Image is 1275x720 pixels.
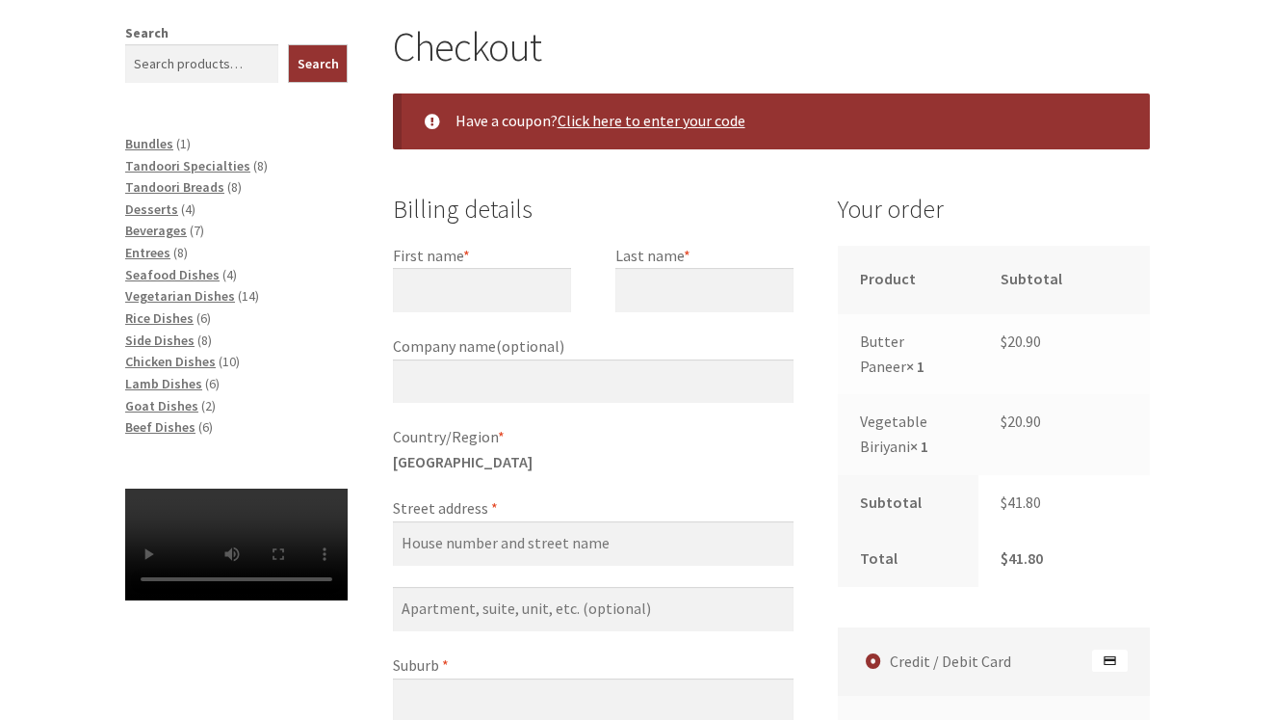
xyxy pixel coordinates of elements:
span: 10 [222,353,236,370]
span: 7 [194,222,200,239]
input: House number and street name [393,521,794,566]
label: Suburb [393,653,794,679]
span: 1 [180,135,187,152]
th: Product [838,246,978,314]
a: Tandoori Specialties [125,157,250,174]
input: Apartment, suite, unit, etc. (optional) [393,587,794,631]
label: Last name [615,244,794,269]
h3: Your order [838,190,1150,246]
a: Enter your coupon code [558,111,745,130]
span: 8 [177,244,184,261]
label: Company name [393,334,794,360]
input: Search products… [125,44,278,83]
td: Butter Paneer [838,314,978,395]
span: (optional) [496,336,564,356]
bdi: 20.90 [1001,332,1041,351]
a: Desserts [125,200,178,218]
h1: Checkout [393,22,1150,71]
div: Have a coupon? [393,93,1150,149]
a: Seafood Dishes [125,266,220,283]
span: $ [1001,548,1008,568]
span: 6 [200,309,207,327]
a: Beef Dishes [125,418,195,436]
span: 14 [242,287,255,305]
a: Bundles [125,135,173,152]
strong: × 1 [906,357,924,376]
button: Search [288,44,349,83]
span: 4 [226,266,233,283]
a: Rice Dishes [125,309,194,327]
a: Beverages [125,222,187,239]
label: Country/Region [393,425,794,450]
strong: × 1 [910,437,928,456]
bdi: 20.90 [1001,412,1041,431]
label: Credit / Debit Card [844,627,1150,696]
label: Street address [393,496,794,521]
span: 2 [205,397,212,414]
h3: Billing details [393,190,794,230]
span: 8 [231,178,238,196]
strong: [GEOGRAPHIC_DATA] [393,452,533,471]
th: Total [838,531,978,587]
span: 6 [202,418,209,436]
a: Side Dishes [125,332,195,349]
a: Vegetarian Dishes [125,287,235,305]
td: Vegetable Biriyani [838,394,978,475]
span: $ [1001,493,1007,512]
th: Subtotal [838,475,978,531]
span: $ [1001,332,1007,351]
a: Tandoori Breads [125,178,224,196]
a: Entrees [125,244,170,261]
span: 8 [257,157,264,174]
th: Subtotal [978,246,1150,314]
label: First name [393,244,571,269]
label: Search [125,24,169,41]
span: 4 [185,200,192,218]
span: 6 [209,375,216,392]
bdi: 41.80 [1001,493,1041,512]
span: 8 [201,332,208,349]
bdi: 41.80 [1001,548,1043,568]
img: Credit / Debit Card [1092,650,1128,673]
a: Chicken Dishes [125,353,216,370]
a: Goat Dishes [125,397,198,414]
a: Lamb Dishes [125,375,202,392]
span: $ [1001,412,1007,431]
